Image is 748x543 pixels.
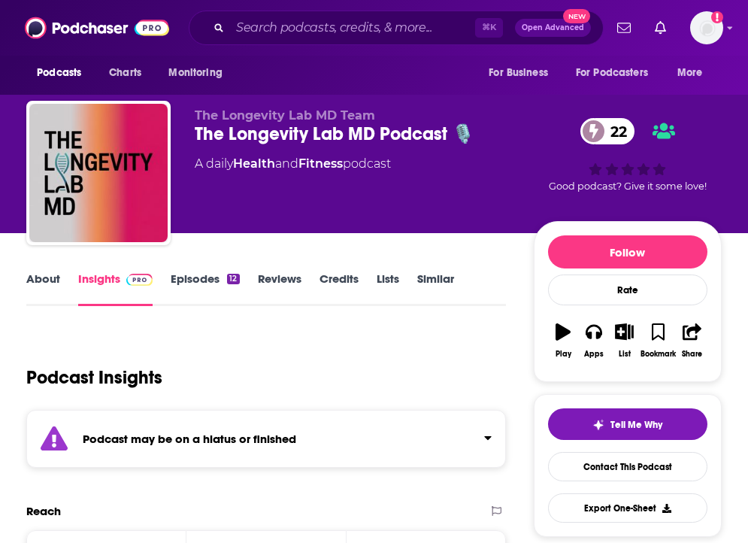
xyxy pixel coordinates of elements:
[168,62,222,83] span: Monitoring
[592,419,604,431] img: tell me why sparkle
[682,350,702,359] div: Share
[548,493,707,523] button: Export One-Sheet
[29,104,168,242] img: The Longevity Lab MD Podcast 🎙️
[534,108,722,202] div: 22Good podcast? Give it some love!
[548,275,707,305] div: Rate
[475,18,503,38] span: ⌘ K
[576,62,648,83] span: For Podcasters
[25,14,169,42] img: Podchaser - Follow, Share and Rate Podcasts
[233,156,275,171] a: Health
[595,118,634,144] span: 22
[610,419,662,431] span: Tell Me Why
[711,11,723,23] svg: Add a profile image
[26,271,60,306] a: About
[548,408,707,440] button: tell me why sparkleTell Me Why
[195,155,391,173] div: A daily podcast
[579,314,610,368] button: Apps
[275,156,298,171] span: and
[677,314,707,368] button: Share
[649,15,672,41] a: Show notifications dropdown
[109,62,141,83] span: Charts
[690,11,723,44] span: Logged in as AutumnKatie
[489,62,548,83] span: For Business
[690,11,723,44] img: User Profile
[417,271,454,306] a: Similar
[171,271,239,306] a: Episodes12
[640,314,677,368] button: Bookmark
[566,59,670,87] button: open menu
[515,19,591,37] button: Open AdvancedNew
[522,24,584,32] span: Open Advanced
[319,271,359,306] a: Credits
[619,350,631,359] div: List
[563,9,590,23] span: New
[126,274,153,286] img: Podchaser Pro
[584,350,604,359] div: Apps
[26,366,162,389] h1: Podcast Insights
[548,452,707,481] a: Contact This Podcast
[26,59,101,87] button: open menu
[611,15,637,41] a: Show notifications dropdown
[78,271,153,306] a: InsightsPodchaser Pro
[195,108,375,123] span: The Longevity Lab MD Team
[37,62,81,83] span: Podcasts
[677,62,703,83] span: More
[548,235,707,268] button: Follow
[548,314,579,368] button: Play
[258,271,301,306] a: Reviews
[158,59,241,87] button: open menu
[478,59,567,87] button: open menu
[609,314,640,368] button: List
[556,350,571,359] div: Play
[99,59,150,87] a: Charts
[640,350,676,359] div: Bookmark
[26,410,506,468] section: Click to expand status details
[189,11,604,45] div: Search podcasts, credits, & more...
[26,504,61,518] h2: Reach
[549,180,707,192] span: Good podcast? Give it some love!
[230,16,475,40] input: Search podcasts, credits, & more...
[690,11,723,44] button: Show profile menu
[580,118,634,144] a: 22
[227,274,239,284] div: 12
[298,156,343,171] a: Fitness
[377,271,399,306] a: Lists
[83,432,296,446] strong: Podcast may be on a hiatus or finished
[667,59,722,87] button: open menu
